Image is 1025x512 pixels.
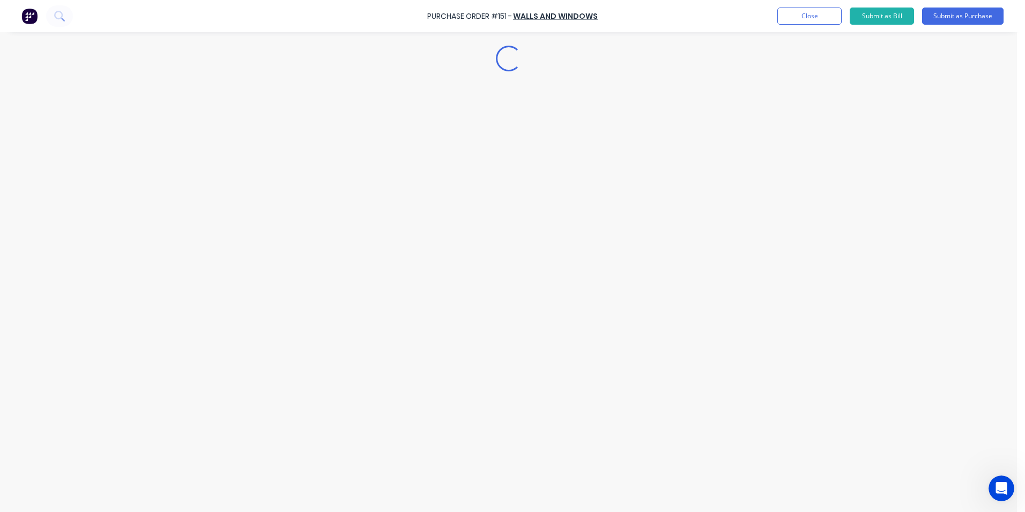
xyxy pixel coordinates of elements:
img: Factory [21,8,38,24]
div: Purchase Order #151 - [427,11,512,22]
iframe: Intercom live chat [989,476,1014,501]
a: Walls and Windows [513,11,598,21]
button: Submit as Purchase [922,8,1004,25]
button: Close [777,8,842,25]
button: Submit as Bill [850,8,914,25]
